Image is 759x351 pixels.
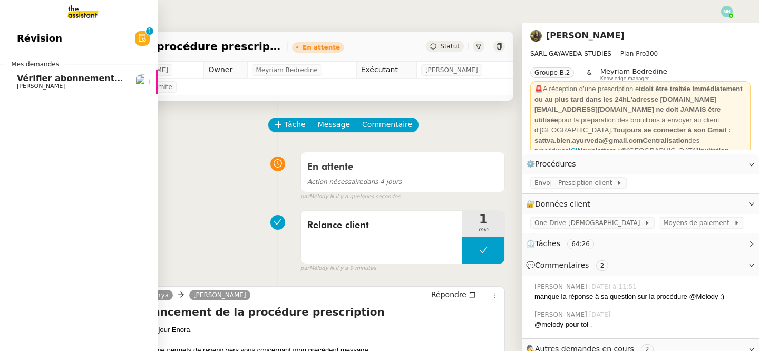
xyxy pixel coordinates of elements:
small: Mélody N. [300,192,400,201]
span: Surya [150,291,169,299]
span: [PERSON_NAME] [425,65,478,75]
img: 59e8fd3f-8fb3-40bf-a0b4-07a768509d6a [530,30,542,42]
span: ⚙️ [526,158,581,170]
span: Meyriam Bedredine [256,65,318,75]
img: svg [721,6,733,17]
span: 💬 [526,261,612,269]
td: Owner [204,62,247,79]
span: Knowledge manager [600,76,649,82]
span: Révision [17,31,62,46]
button: Répondre [427,289,480,300]
span: One Drive [DEMOGRAPHIC_DATA] [534,218,644,228]
strong: Newsletters : [578,147,620,154]
span: il y a quelques secondes [335,192,400,201]
span: Commentaires [535,261,589,269]
div: 🔐Données client [522,194,759,214]
span: 🚨A réception d’une prescription et [534,85,641,93]
img: users%2FW7e7b233WjXBv8y9FJp8PJv22Cs1%2Favatar%2F21b3669d-5595-472e-a0ea-de11407c45ae [135,74,150,89]
div: En attente [303,44,340,51]
nz-tag: Groupe B.2 [530,67,574,78]
small: Mélody N. [300,264,376,273]
span: Moyens de paiement [663,218,733,228]
td: Exécutant [356,62,416,79]
h4: Lancement de la procédure prescription [146,305,500,319]
span: [PERSON_NAME] [17,83,65,90]
span: Commentaire [362,119,412,131]
strong: doit être traitée immédiatement ou au plus tard dans les 24h [534,85,743,103]
span: min [462,226,504,235]
span: par [300,264,309,273]
span: par [300,192,309,201]
span: Vérifier abonnements EDF et créer tableau consommation [17,73,293,83]
a: ICI [569,147,578,154]
span: il y a 9 minutes [335,264,376,273]
span: & [587,67,591,81]
span: 🔐 [526,198,595,210]
span: Tâches [535,239,560,248]
a: [PERSON_NAME] [189,290,250,300]
span: SARL GAYAVEDA STUDIES [530,50,611,57]
span: Mes demandes [5,59,65,70]
div: @melody pour toi , [534,319,751,330]
span: Action nécessaire [307,178,363,186]
span: Lancement de la procédure prescription [55,41,284,52]
app-user-label: Knowledge manager [600,67,667,81]
nz-tag: 64:26 [567,239,594,249]
div: pour la préparation des brouillons à envoyer au client d'[GEOGRAPHIC_DATA]. des procédures @[GEOG... [534,84,746,187]
span: Meyriam Bedredine [600,67,667,75]
a: [PERSON_NAME] [546,31,625,41]
span: ⏲️ [526,239,603,248]
nz-tag: 2 [596,260,609,271]
span: Envoi - Presciption client [534,178,616,188]
button: Message [312,118,356,132]
strong: Invitation google agenda [534,147,729,165]
div: Bonjour ﻿Enora﻿, [146,325,500,335]
span: Statut [440,43,460,50]
span: Procédures [535,160,576,168]
span: [DATE] [589,310,613,319]
strong: L'adresse [DOMAIN_NAME][EMAIL_ADDRESS][DOMAIN_NAME] ne doit JAMAIS être utilisée [534,95,721,124]
span: Message [318,119,350,131]
div: 💬Commentaires 2 [522,255,759,276]
span: dans 4 jours [307,178,402,186]
button: Commentaire [356,118,419,132]
strong: Toujours se connecter à son Gmail : sattva.bien.ayurveda@gmail.comCentralisation [534,126,731,144]
div: manque la réponse à sa question sur la procédure @Melody :) [534,291,751,302]
span: [PERSON_NAME] [534,310,589,319]
span: 300 [646,50,658,57]
span: Tâche [284,119,306,131]
span: [DATE] à 11:51 [589,282,639,291]
span: 1 [462,213,504,226]
span: Plan Pro [620,50,646,57]
nz-badge-sup: 1 [146,27,153,35]
span: En attente [307,162,353,172]
span: [PERSON_NAME] [534,282,589,291]
span: Répondre [431,289,466,300]
div: ⏲️Tâches 64:26 [522,233,759,254]
span: Données client [535,200,590,208]
button: Tâche [268,118,312,132]
span: Relance client [307,218,456,233]
div: ⚙️Procédures [522,154,759,174]
p: 1 [148,27,152,37]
